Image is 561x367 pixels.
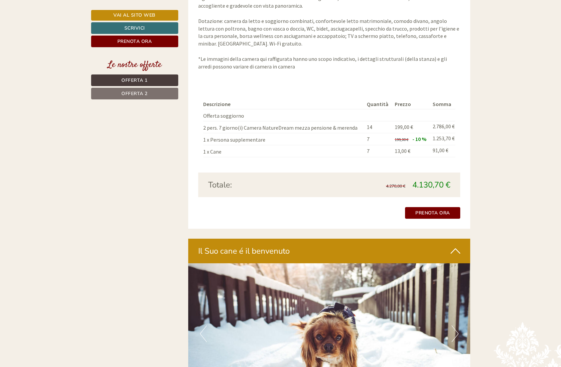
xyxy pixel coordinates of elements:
[430,99,455,109] th: Somma
[91,10,178,21] a: Vai al sito web
[200,325,207,342] button: Previous
[203,109,364,121] td: Offerta soggiorno
[395,148,410,154] span: 13,00 €
[395,137,408,142] span: 199,00 €
[203,99,364,109] th: Descrizione
[117,5,145,16] div: giovedì
[386,183,405,189] span: 4.270,00 €
[228,175,262,187] button: Invia
[161,18,257,38] div: Buon giorno, come possiamo aiutarla?
[412,136,426,142] span: - 10 %
[164,32,252,37] small: 22:08
[91,36,178,47] a: Prenota ora
[395,124,413,130] span: 199,00 €
[364,133,392,145] td: 7
[203,145,364,157] td: 1 x Cane
[452,325,459,342] button: Next
[364,121,392,133] td: 14
[364,99,392,109] th: Quantità
[203,133,364,145] td: 1 x Persona supplementare
[412,180,450,190] span: 4.130,70 €
[121,77,148,83] span: Offerta 1
[364,145,392,157] td: 7
[91,22,178,34] a: Scrivici
[188,239,470,263] div: Il Suo cane é il benvenuto
[405,207,460,219] a: Prenota ora
[203,179,329,190] div: Totale:
[430,145,455,157] td: 91,00 €
[392,99,430,109] th: Prezzo
[430,133,455,145] td: 1.253,70 €
[203,121,364,133] td: 2 pers. 7 giorno(i) Camera NatureDream mezza pensione & merenda
[91,59,178,71] div: Le nostre offerte
[430,121,455,133] td: 2.786,00 €
[121,90,148,97] span: Offerta 2
[164,19,252,25] div: Lei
